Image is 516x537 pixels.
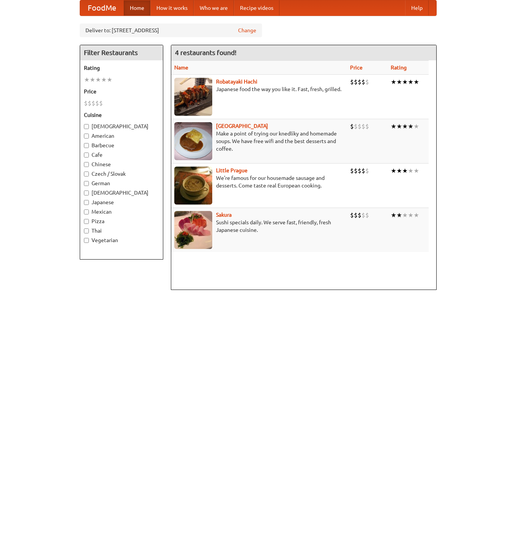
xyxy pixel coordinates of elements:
[84,132,159,140] label: American
[84,124,89,129] input: [DEMOGRAPHIC_DATA]
[358,167,361,175] li: $
[391,78,396,86] li: ★
[365,167,369,175] li: $
[350,78,354,86] li: $
[358,78,361,86] li: $
[354,122,358,131] li: $
[84,198,159,206] label: Japanese
[84,227,159,235] label: Thai
[174,122,212,160] img: czechpoint.jpg
[95,76,101,84] li: ★
[358,122,361,131] li: $
[391,65,407,71] a: Rating
[174,174,344,189] p: We're famous for our housemade sausage and desserts. Come taste real European cooking.
[175,49,237,56] ng-pluralize: 4 restaurants found!
[84,142,159,149] label: Barbecue
[84,170,159,178] label: Czech / Slovak
[84,99,88,107] li: $
[402,211,408,219] li: ★
[80,45,163,60] h4: Filter Restaurants
[174,65,188,71] a: Name
[391,167,396,175] li: ★
[92,99,95,107] li: $
[84,153,89,157] input: Cafe
[354,78,358,86] li: $
[216,167,248,173] a: Little Prague
[365,122,369,131] li: $
[350,167,354,175] li: $
[361,78,365,86] li: $
[84,180,159,187] label: German
[88,99,92,107] li: $
[84,238,89,243] input: Vegetarian
[408,78,413,86] li: ★
[90,76,95,84] li: ★
[402,167,408,175] li: ★
[405,0,429,16] a: Help
[80,24,262,37] div: Deliver to: [STREET_ADDRESS]
[84,181,89,186] input: German
[350,211,354,219] li: $
[365,78,369,86] li: $
[84,161,159,168] label: Chinese
[174,211,212,249] img: sakura.jpg
[84,217,159,225] label: Pizza
[238,27,256,34] a: Change
[84,228,89,233] input: Thai
[391,211,396,219] li: ★
[396,122,402,131] li: ★
[350,65,363,71] a: Price
[84,191,89,195] input: [DEMOGRAPHIC_DATA]
[354,167,358,175] li: $
[354,211,358,219] li: $
[84,219,89,224] input: Pizza
[216,79,257,85] a: Robatayaki Hachi
[84,64,159,72] h5: Rating
[84,88,159,95] h5: Price
[174,85,344,93] p: Japanese food the way you like it. Fast, fresh, grilled.
[413,211,419,219] li: ★
[84,162,89,167] input: Chinese
[150,0,194,16] a: How it works
[84,208,159,216] label: Mexican
[174,167,212,205] img: littleprague.jpg
[174,219,344,234] p: Sushi specials daily. We serve fast, friendly, fresh Japanese cuisine.
[413,78,419,86] li: ★
[84,209,89,214] input: Mexican
[84,236,159,244] label: Vegetarian
[402,122,408,131] li: ★
[396,211,402,219] li: ★
[84,111,159,119] h5: Cuisine
[413,122,419,131] li: ★
[408,211,413,219] li: ★
[402,78,408,86] li: ★
[95,99,99,107] li: $
[408,122,413,131] li: ★
[413,167,419,175] li: ★
[350,122,354,131] li: $
[234,0,279,16] a: Recipe videos
[84,143,89,148] input: Barbecue
[84,189,159,197] label: [DEMOGRAPHIC_DATA]
[358,211,361,219] li: $
[84,172,89,176] input: Czech / Slovak
[408,167,413,175] li: ★
[107,76,112,84] li: ★
[84,123,159,130] label: [DEMOGRAPHIC_DATA]
[84,76,90,84] li: ★
[84,134,89,139] input: American
[84,151,159,159] label: Cafe
[396,78,402,86] li: ★
[216,212,232,218] a: Sakura
[84,200,89,205] input: Japanese
[391,122,396,131] li: ★
[124,0,150,16] a: Home
[174,130,344,153] p: Make a point of trying our knedlíky and homemade soups. We have free wifi and the best desserts a...
[216,123,268,129] a: [GEOGRAPHIC_DATA]
[396,167,402,175] li: ★
[361,122,365,131] li: $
